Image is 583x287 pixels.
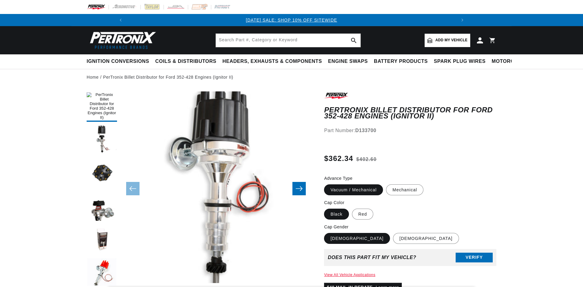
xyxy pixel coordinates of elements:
a: View All Vehicle Applications [324,273,375,277]
span: Spark Plug Wires [434,58,485,65]
summary: Ignition Conversions [87,54,152,69]
div: Announcement [127,17,457,23]
button: search button [347,34,360,47]
summary: Coils & Distributors [152,54,219,69]
summary: Spark Plug Wires [431,54,488,69]
span: Add my vehicle [435,37,467,43]
span: Engine Swaps [328,58,368,65]
span: Ignition Conversions [87,58,149,65]
slideshow-component: Translation missing: en.sections.announcements.announcement_bar [71,14,512,26]
div: Part Number: [324,127,496,135]
button: Verify [456,253,493,262]
nav: breadcrumbs [87,74,496,80]
button: Slide left [126,182,140,195]
button: Load image 5 in gallery view [87,225,117,255]
summary: Engine Swaps [325,54,371,69]
a: Add my vehicle [425,34,470,47]
img: Pertronix [87,30,157,51]
button: Load image 1 in gallery view [87,91,117,122]
legend: Advance Type [324,175,353,182]
span: Headers, Exhausts & Components [223,58,322,65]
span: $362.34 [324,153,353,164]
button: Translation missing: en.sections.announcements.next_announcement [456,14,468,26]
summary: Battery Products [371,54,431,69]
label: [DEMOGRAPHIC_DATA] [324,233,390,244]
media-gallery: Gallery Viewer [87,91,312,286]
summary: Headers, Exhausts & Components [219,54,325,69]
h1: PerTronix Billet Distributor for Ford 352-428 Engines (Ignitor II) [324,107,496,119]
a: Home [87,74,99,80]
button: Load image 3 in gallery view [87,158,117,189]
label: Mechanical [386,184,423,195]
legend: Cap Color [324,200,345,206]
div: 1 of 3 [127,17,457,23]
input: Search Part #, Category or Keyword [216,34,360,47]
strong: D133700 [355,128,376,133]
button: Slide right [292,182,306,195]
button: Translation missing: en.sections.announcements.previous_announcement [115,14,127,26]
div: Does This part fit My vehicle? [328,255,416,260]
summary: Motorcycle [489,54,531,69]
span: Coils & Distributors [155,58,216,65]
a: PerTronix Billet Distributor for Ford 352-428 Engines (Ignitor II) [103,74,233,80]
span: Motorcycle [492,58,528,65]
label: Red [352,209,374,220]
label: Black [324,209,349,220]
legend: Cap Gender [324,224,349,230]
label: Vacuum / Mechanical [324,184,383,195]
label: [DEMOGRAPHIC_DATA] [393,233,459,244]
button: Load image 2 in gallery view [87,125,117,155]
button: Load image 4 in gallery view [87,192,117,222]
span: Battery Products [374,58,428,65]
s: $402.60 [356,156,377,163]
a: [DATE] SALE: SHOP 10% OFF SITEWIDE [246,18,337,22]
